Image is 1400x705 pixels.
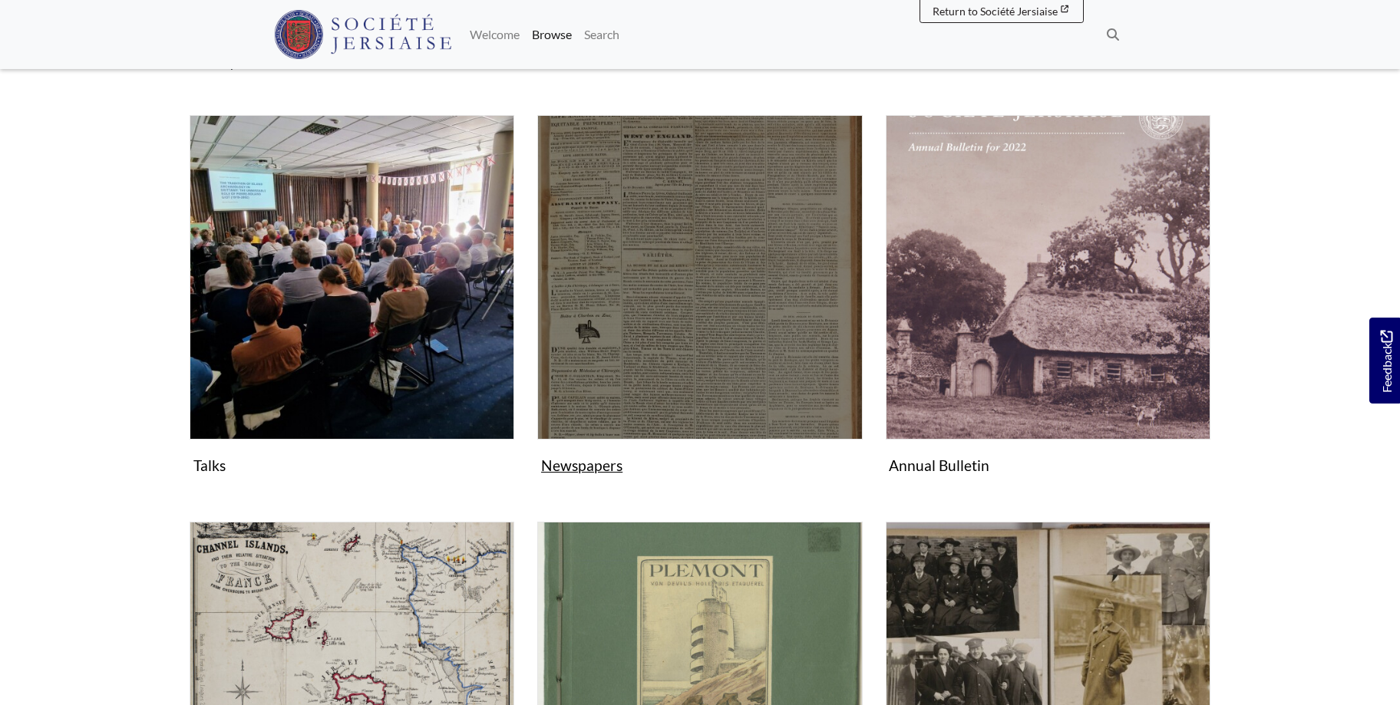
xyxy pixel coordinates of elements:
a: Annual Bulletin Annual Bulletin [886,115,1210,480]
a: Browse [526,19,578,50]
a: Would you like to provide feedback? [1369,318,1400,404]
div: Subcollection [526,115,873,503]
a: Newspapers Newspapers [537,115,862,480]
img: Société Jersiaise [274,10,451,59]
span: Return to Société Jersiaise [933,5,1058,18]
a: Welcome [464,19,526,50]
a: Talks Talks [190,115,514,480]
a: Search [578,19,626,50]
img: Annual Bulletin [886,115,1210,440]
img: Talks [190,115,514,440]
div: Subcollection [874,115,1222,503]
div: Subcollection [178,115,526,503]
a: Société Jersiaise logo [274,6,451,63]
span: Feedback [1377,330,1395,392]
img: Newspapers [537,115,862,440]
